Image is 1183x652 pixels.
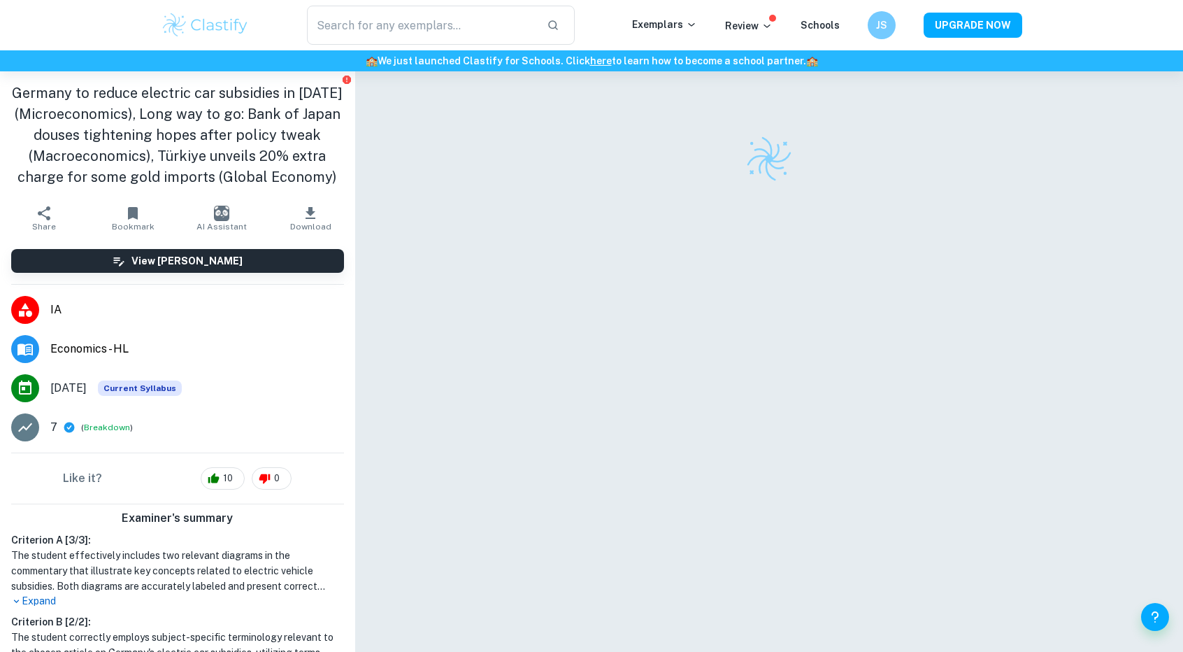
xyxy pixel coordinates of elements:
[307,6,536,45] input: Search for any exemplars...
[196,222,247,232] span: AI Assistant
[89,199,178,238] button: Bookmark
[98,381,182,396] div: This exemplar is based on the current syllabus. Feel free to refer to it for inspiration/ideas wh...
[81,421,133,434] span: ( )
[214,206,229,221] img: AI Assistant
[725,18,773,34] p: Review
[215,472,241,486] span: 10
[50,302,344,318] span: IA
[50,419,57,436] p: 7
[868,11,896,39] button: JS
[131,253,243,269] h6: View [PERSON_NAME]
[874,17,890,33] h6: JS
[63,470,102,487] h6: Like it?
[801,20,840,31] a: Schools
[112,222,155,232] span: Bookmark
[266,472,287,486] span: 0
[11,594,344,609] p: Expand
[11,249,344,273] button: View [PERSON_NAME]
[806,55,818,66] span: 🏫
[3,53,1180,69] h6: We just launched Clastify for Schools. Click to learn how to become a school partner.
[590,55,612,66] a: here
[632,17,697,32] p: Exemplars
[745,134,794,183] img: Clastify logo
[178,199,266,238] button: AI Assistant
[366,55,378,66] span: 🏫
[11,548,344,594] h1: The student effectively includes two relevant diagrams in the commentary that illustrate key conc...
[266,199,355,238] button: Download
[161,11,250,39] img: Clastify logo
[32,222,56,232] span: Share
[1141,603,1169,631] button: Help and Feedback
[50,341,344,357] span: Economics - HL
[11,614,344,630] h6: Criterion B [ 2 / 2 ]:
[50,380,87,397] span: [DATE]
[11,532,344,548] h6: Criterion A [ 3 / 3 ]:
[290,222,331,232] span: Download
[6,510,350,527] h6: Examiner's summary
[98,381,182,396] span: Current Syllabus
[342,74,352,85] button: Report issue
[11,83,344,187] h1: Germany to reduce electric car subsidies in [DATE] (Microeconomics), Long way to go: Bank of Japa...
[84,421,130,434] button: Breakdown
[924,13,1022,38] button: UPGRADE NOW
